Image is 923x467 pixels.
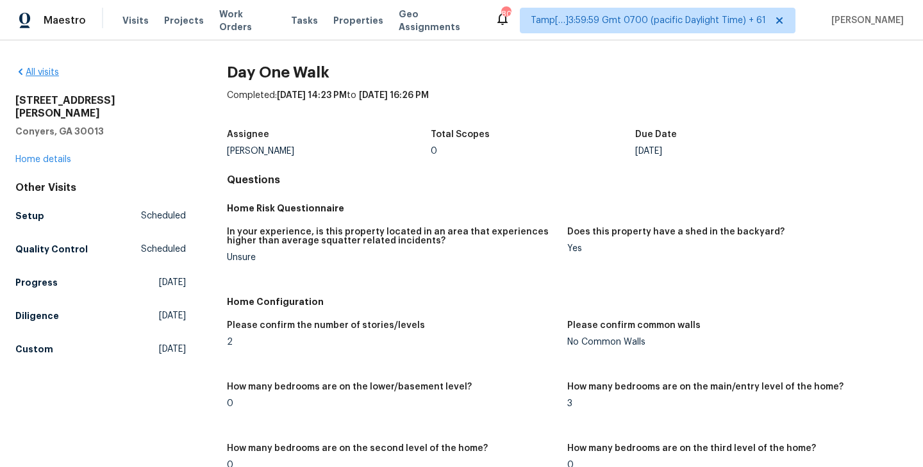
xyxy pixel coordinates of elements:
h2: [STREET_ADDRESS][PERSON_NAME] [15,94,186,120]
span: Scheduled [141,243,186,256]
a: SetupScheduled [15,204,186,227]
div: No Common Walls [567,338,897,347]
h5: How many bedrooms are on the second level of the home? [227,444,488,453]
h5: Does this property have a shed in the backyard? [567,227,785,236]
h5: Total Scopes [431,130,490,139]
h5: Please confirm common walls [567,321,701,330]
h2: Day One Walk [227,66,908,79]
span: Visits [122,14,149,27]
span: Tasks [291,16,318,25]
span: [DATE] [159,309,186,322]
div: Yes [567,244,897,253]
h5: How many bedrooms are on the third level of the home? [567,444,816,453]
h5: Diligence [15,309,59,322]
span: Geo Assignments [399,8,479,33]
h5: Assignee [227,130,269,139]
h5: Home Configuration [227,295,908,308]
h4: Questions [227,174,908,186]
span: Projects [164,14,204,27]
h5: Quality Control [15,243,88,256]
div: Unsure [227,253,557,262]
div: 805 [501,8,510,20]
a: All visits [15,68,59,77]
h5: How many bedrooms are on the main/entry level of the home? [567,382,844,391]
h5: Conyers, GA 30013 [15,125,186,138]
span: Work Orders [219,8,276,33]
a: Custom[DATE] [15,338,186,361]
h5: Custom [15,343,53,356]
span: [DATE] 16:26 PM [359,91,429,100]
h5: Due Date [635,130,677,139]
h5: How many bedrooms are on the lower/basement level? [227,382,472,391]
a: Progress[DATE] [15,271,186,294]
h5: Progress [15,276,58,289]
div: [DATE] [635,147,840,156]
div: 3 [567,399,897,408]
span: Maestro [44,14,86,27]
div: 0 [227,399,557,408]
span: [PERSON_NAME] [826,14,904,27]
div: 0 [431,147,635,156]
div: [PERSON_NAME] [227,147,431,156]
span: Tamp[…]3:59:59 Gmt 0700 (pacific Daylight Time) + 61 [531,14,766,27]
h5: Setup [15,209,44,222]
a: Quality ControlScheduled [15,238,186,261]
div: Other Visits [15,181,186,194]
div: Completed: to [227,89,908,122]
span: Scheduled [141,209,186,222]
h5: Please confirm the number of stories/levels [227,321,425,330]
div: 2 [227,338,557,347]
span: [DATE] [159,343,186,356]
a: Home details [15,155,71,164]
h5: Home Risk Questionnaire [227,202,908,215]
h5: In your experience, is this property located in an area that experiences higher than average squa... [227,227,557,245]
a: Diligence[DATE] [15,304,186,327]
span: Properties [333,14,383,27]
span: [DATE] 14:23 PM [277,91,347,100]
span: [DATE] [159,276,186,289]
